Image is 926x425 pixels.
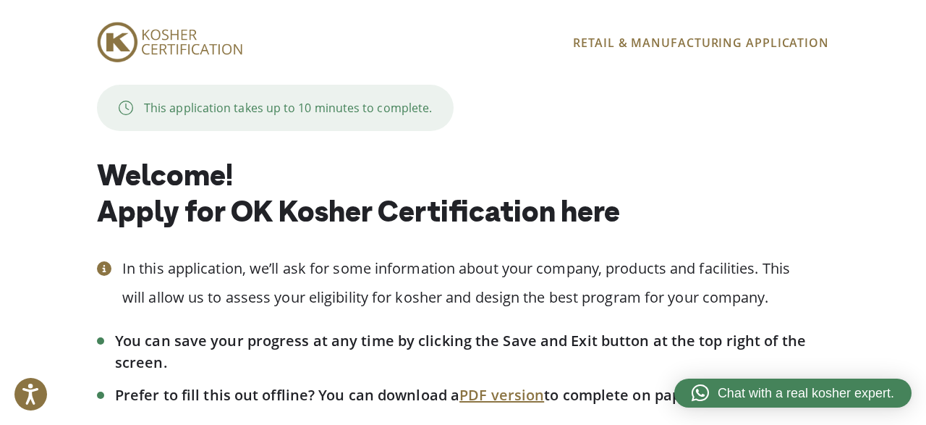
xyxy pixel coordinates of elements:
[122,254,829,312] p: In this application, we’ll ask for some information about your company, products and facilities. ...
[144,99,432,117] p: This application takes up to 10 minutes to complete.
[115,330,829,374] li: You can save your progress at any time by clicking the Save and Exit button at the top right of t...
[115,384,829,406] li: Prefer to fill this out offline? You can download a to complete on paper.
[573,34,829,51] p: RETAIL & MANUFACTURING APPLICATION
[718,384,894,403] span: Chat with a real kosher expert.
[459,385,544,405] a: PDF version
[674,379,912,408] a: Chat with a real kosher expert.
[97,160,829,232] h1: Welcome! Apply for OK Kosher Certification here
